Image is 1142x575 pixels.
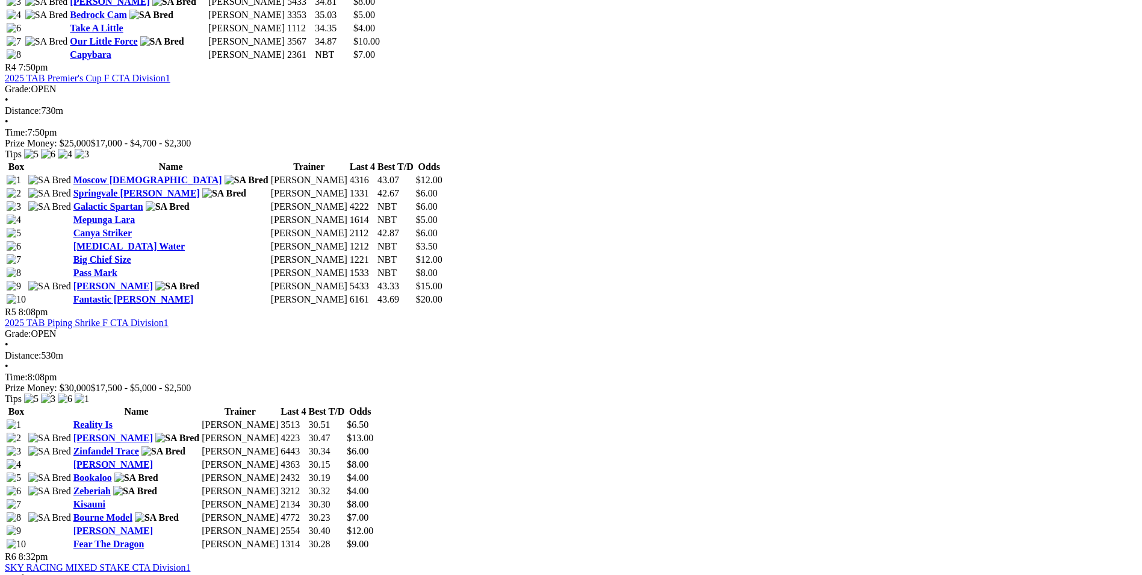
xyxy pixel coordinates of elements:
[75,149,89,160] img: 3
[270,294,348,306] td: [PERSON_NAME]
[314,36,352,48] td: 34.87
[5,339,8,350] span: •
[308,459,346,471] td: 30.15
[19,551,48,562] span: 8:32pm
[73,459,153,470] a: [PERSON_NAME]
[270,267,348,279] td: [PERSON_NAME]
[7,254,21,265] img: 7
[201,512,279,524] td: [PERSON_NAME]
[58,149,72,160] img: 4
[70,10,126,20] a: Bedrock Cam
[347,446,368,456] span: $6.00
[5,551,16,562] span: R6
[377,294,414,306] td: 43.69
[416,188,438,198] span: $6.00
[73,201,143,212] a: Galactic Spartan
[73,228,132,238] a: Canya Striker
[416,201,438,212] span: $6.00
[353,49,375,60] span: $7.00
[377,161,414,173] th: Best T/D
[113,486,157,497] img: SA Bred
[349,240,376,253] td: 1212
[377,254,414,266] td: NBT
[280,525,306,537] td: 2554
[41,394,55,404] img: 3
[346,406,374,418] th: Odds
[5,328,31,339] span: Grade:
[416,241,438,251] span: $3.50
[287,22,313,34] td: 1112
[7,175,21,186] img: 1
[308,445,346,457] td: 30.34
[73,512,132,523] a: Bourne Model
[202,188,246,199] img: SA Bred
[208,22,285,34] td: [PERSON_NAME]
[58,394,72,404] img: 6
[73,406,200,418] th: Name
[270,240,348,253] td: [PERSON_NAME]
[5,318,169,328] a: 2025 TAB Piping Shrike F CTA Division1
[7,228,21,239] img: 5
[5,394,22,404] span: Tips
[201,445,279,457] td: [PERSON_NAME]
[5,307,16,317] span: R5
[280,485,306,497] td: 3212
[347,539,368,549] span: $9.00
[287,9,313,21] td: 3353
[28,446,71,457] img: SA Bred
[7,459,21,470] img: 4
[353,10,375,20] span: $5.00
[7,473,21,483] img: 5
[41,149,55,160] img: 6
[347,526,373,536] span: $12.00
[308,472,346,484] td: 30.19
[201,472,279,484] td: [PERSON_NAME]
[135,512,179,523] img: SA Bred
[347,473,368,483] span: $4.00
[416,268,438,278] span: $8.00
[7,49,21,60] img: 8
[73,419,113,430] a: Reality Is
[73,188,200,198] a: Springvale [PERSON_NAME]
[7,433,21,444] img: 2
[129,10,173,20] img: SA Bred
[5,127,1137,138] div: 7:50pm
[5,328,1137,339] div: OPEN
[91,138,191,148] span: $17,000 - $4,700 - $2,300
[201,419,279,431] td: [PERSON_NAME]
[347,459,368,470] span: $8.00
[201,498,279,511] td: [PERSON_NAME]
[349,174,376,186] td: 4316
[349,227,376,239] td: 2112
[377,201,414,213] td: NBT
[201,538,279,550] td: [PERSON_NAME]
[73,486,111,496] a: Zeberiah
[314,9,352,21] td: 35.03
[353,36,380,46] span: $10.00
[7,36,21,47] img: 7
[24,149,39,160] img: 5
[70,49,111,60] a: Capybara
[25,10,68,20] img: SA Bred
[5,62,16,72] span: R4
[270,201,348,213] td: [PERSON_NAME]
[28,486,71,497] img: SA Bred
[28,201,71,212] img: SA Bred
[416,175,442,185] span: $12.00
[5,350,1137,361] div: 530m
[308,538,346,550] td: 30.28
[8,406,25,416] span: Box
[377,174,414,186] td: 43.07
[314,22,352,34] td: 34.35
[5,562,190,573] a: SKY RACING MIXED STAKE CTA Division1
[287,36,313,48] td: 3567
[308,525,346,537] td: 30.40
[314,49,352,61] td: NBT
[280,419,306,431] td: 3513
[416,281,442,291] span: $15.00
[5,116,8,127] span: •
[73,254,131,265] a: Big Chief Size
[349,214,376,226] td: 1614
[349,294,376,306] td: 6161
[5,84,1137,95] div: OPEN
